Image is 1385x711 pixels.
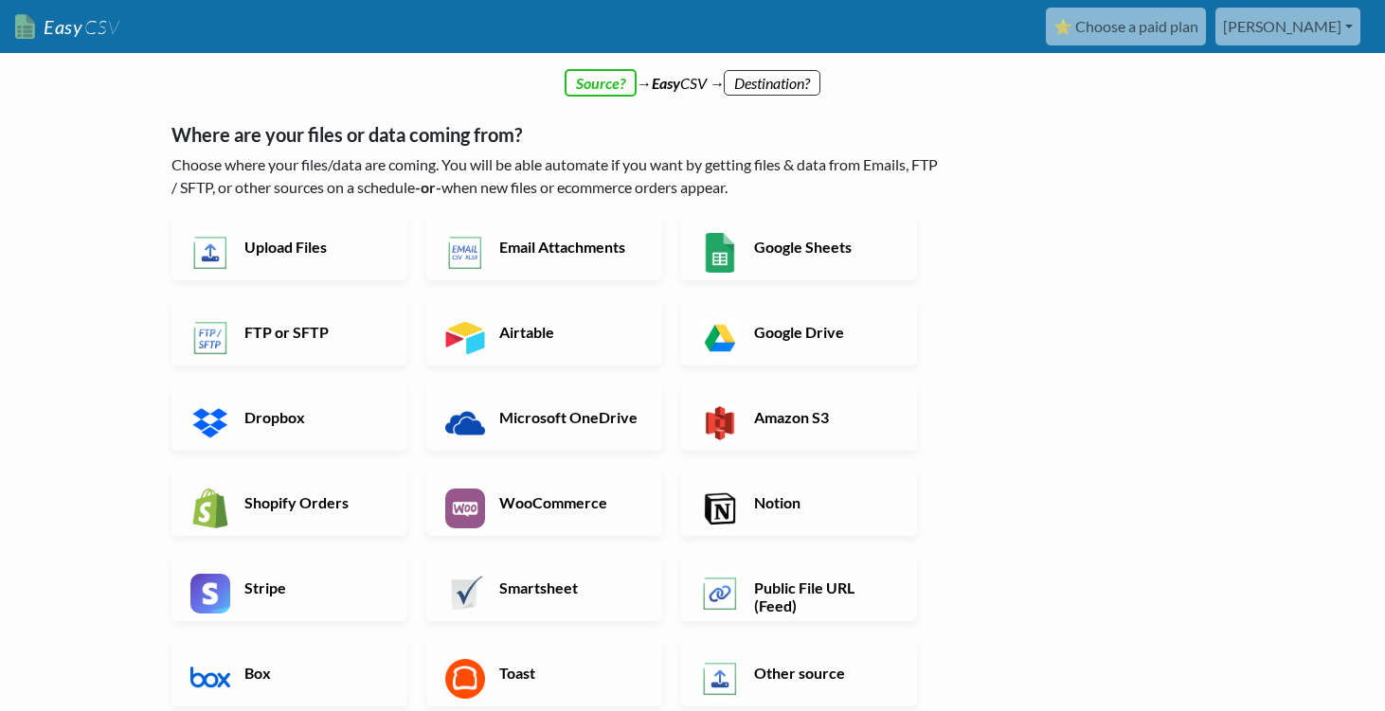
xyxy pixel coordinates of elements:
h6: Airtable [495,323,643,341]
a: Smartsheet [426,555,662,621]
h6: Box [240,664,388,682]
a: Public File URL (Feed) [681,555,917,621]
a: Amazon S3 [681,384,917,451]
a: Airtable [426,299,662,365]
img: Email New CSV or XLSX File App & API [445,233,485,273]
h6: Shopify Orders [240,493,388,511]
h6: Smartsheet [495,578,643,596]
a: Microsoft OneDrive [426,384,662,451]
h6: Amazon S3 [749,408,898,426]
h6: Public File URL (Feed) [749,578,898,614]
img: Other Source App & API [700,659,740,699]
p: Choose where your files/data are coming. You will be able automate if you want by getting files &... [171,153,944,199]
a: Toast [426,640,662,706]
a: Notion [681,470,917,536]
a: FTP or SFTP [171,299,407,365]
a: WooCommerce [426,470,662,536]
a: ⭐ Choose a paid plan [1046,8,1206,45]
img: Toast App & API [445,659,485,699]
a: [PERSON_NAME] [1215,8,1360,45]
a: Box [171,640,407,706]
img: Box App & API [190,659,230,699]
a: Dropbox [171,384,407,451]
h6: Email Attachments [495,238,643,256]
a: Google Sheets [681,214,917,280]
a: Google Drive [681,299,917,365]
img: Google Drive App & API [700,318,740,358]
h6: Dropbox [240,408,388,426]
h6: Google Drive [749,323,898,341]
img: Shopify App & API [190,489,230,528]
img: Notion App & API [700,489,740,528]
h6: Stripe [240,578,388,596]
a: Shopify Orders [171,470,407,536]
img: Smartsheet App & API [445,574,485,613]
img: FTP or SFTP App & API [190,318,230,358]
h6: Other source [749,664,898,682]
a: Other source [681,640,917,706]
img: Upload Files App & API [190,233,230,273]
a: EasyCSV [15,8,119,46]
h5: Where are your files or data coming from? [171,123,944,146]
a: Upload Files [171,214,407,280]
img: WooCommerce App & API [445,489,485,528]
h6: Upload Files [240,238,388,256]
img: Stripe App & API [190,574,230,613]
img: Microsoft OneDrive App & API [445,403,485,443]
h6: Toast [495,664,643,682]
a: Stripe [171,555,407,621]
h6: WooCommerce [495,493,643,511]
img: Airtable App & API [445,318,485,358]
span: CSV [82,15,119,39]
h6: Notion [749,493,898,511]
img: Google Sheets App & API [700,233,740,273]
h6: Google Sheets [749,238,898,256]
b: -or- [415,178,441,196]
img: Amazon S3 App & API [700,403,740,443]
div: → CSV → [153,53,1232,95]
a: Email Attachments [426,214,662,280]
img: Public File URL App & API [700,574,740,613]
img: Dropbox App & API [190,403,230,443]
h6: Microsoft OneDrive [495,408,643,426]
h6: FTP or SFTP [240,323,388,341]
